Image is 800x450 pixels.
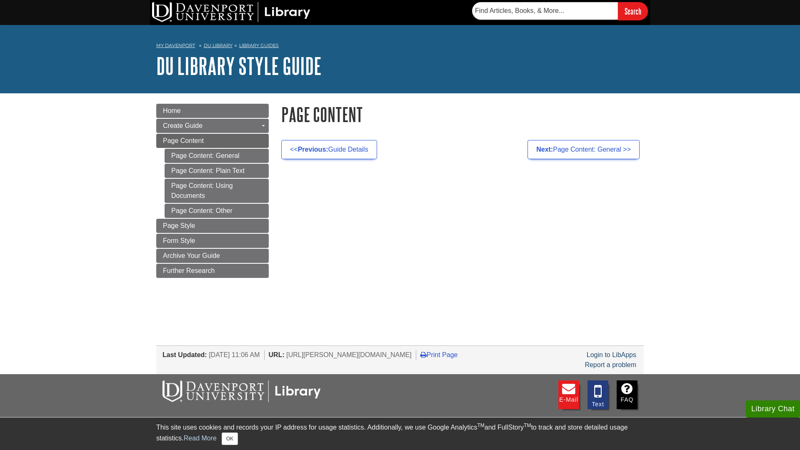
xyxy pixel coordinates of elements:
[204,42,232,48] a: DU Library
[162,380,321,402] img: DU Libraries
[163,267,215,274] span: Further Research
[472,2,618,20] input: Find Articles, Books, & More...
[156,40,644,53] nav: breadcrumb
[163,137,204,144] span: Page Content
[156,104,269,278] div: Guide Page Menu
[156,264,269,278] a: Further Research
[156,234,269,248] a: Form Style
[163,122,202,129] span: Create Guide
[165,149,269,163] a: Page Content: General
[162,351,207,358] span: Last Updated:
[298,146,328,153] strong: Previous:
[281,140,377,159] a: <<Previous:Guide Details
[156,134,269,148] a: Page Content
[156,422,644,445] div: This site uses cookies and records your IP address for usage statistics. Additionally, we use Goo...
[286,351,412,358] span: [URL][PERSON_NAME][DOMAIN_NAME]
[163,222,195,229] span: Page Style
[156,249,269,263] a: Archive Your Guide
[156,53,322,79] a: DU Library Style Guide
[587,380,608,409] a: Text
[163,237,195,244] span: Form Style
[617,380,637,409] a: FAQ
[472,2,648,20] form: Searches DU Library's articles, books, and more
[420,351,458,358] a: Print Page
[165,179,269,203] a: Page Content: Using Documents
[558,380,579,409] a: E-mail
[222,432,238,445] button: Close
[184,435,217,442] a: Read More
[420,351,427,358] i: Print Page
[746,400,800,417] button: Library Chat
[165,164,269,178] a: Page Content: Plain Text
[239,42,279,48] a: Library Guides
[165,204,269,218] a: Page Content: Other
[536,146,553,153] strong: Next:
[156,104,269,118] a: Home
[477,422,484,428] sup: TM
[527,140,640,159] a: Next:Page Content: General >>
[156,219,269,233] a: Page Style
[152,2,310,22] img: DU Library
[587,351,636,358] a: Login to LibApps
[156,119,269,133] a: Create Guide
[524,422,531,428] sup: TM
[618,2,648,20] input: Search
[269,351,285,358] span: URL:
[585,361,636,368] a: Report a problem
[163,252,220,259] span: Archive Your Guide
[163,107,181,114] span: Home
[281,104,644,125] h1: Page Content
[209,351,260,358] span: [DATE] 11:06 AM
[156,42,195,49] a: My Davenport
